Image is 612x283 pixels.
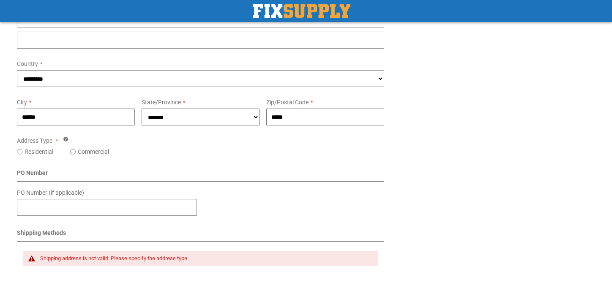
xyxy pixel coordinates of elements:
span: State/Province [142,99,181,106]
div: Shipping address is not valid. Please specify the address type. [40,255,369,262]
span: City [17,99,27,106]
div: Shipping Methods [17,229,384,242]
span: PO Number (if applicable) [17,189,84,196]
div: PO Number [17,169,384,182]
label: Commercial [78,147,109,156]
a: store logo [253,4,350,18]
span: Country [17,60,38,67]
img: Fix Industrial Supply [253,4,350,18]
span: Zip/Postal Code [266,99,309,106]
label: Residential [25,147,53,156]
span: Address Type [17,137,52,144]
